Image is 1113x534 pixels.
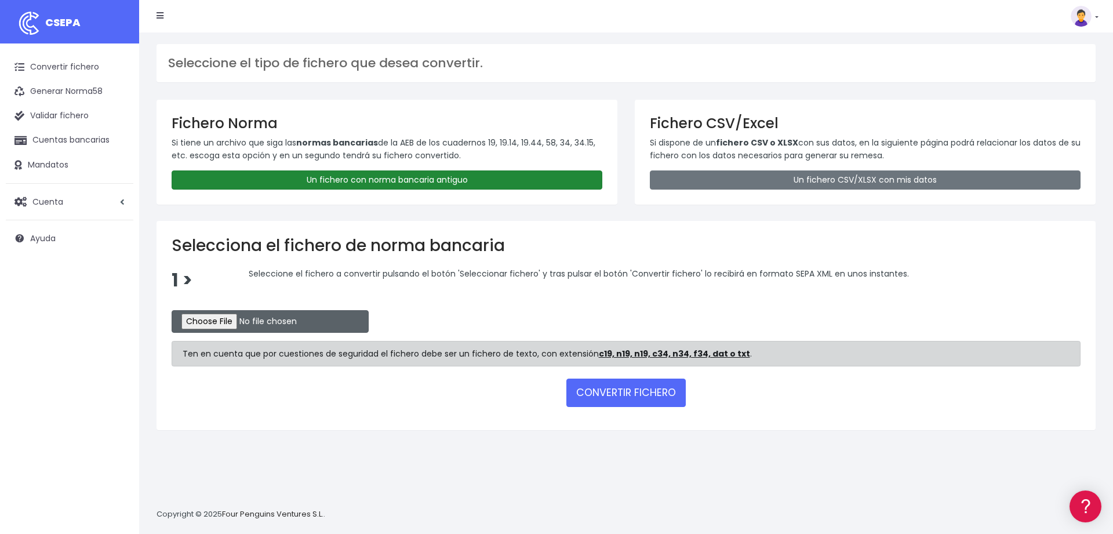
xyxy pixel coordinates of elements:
[6,153,133,177] a: Mandatos
[650,170,1081,190] a: Un fichero CSV/XLSX con mis datos
[12,201,220,219] a: Perfiles de empresas
[6,128,133,152] a: Cuentas bancarias
[6,104,133,128] a: Validar fichero
[12,310,220,330] button: Contáctanos
[172,341,1081,366] div: Ten en cuenta que por cuestiones de seguridad el fichero debe ser un fichero de texto, con extens...
[6,55,133,79] a: Convertir fichero
[14,9,43,38] img: logo
[12,99,220,117] a: Información general
[12,147,220,165] a: Formatos
[12,165,220,183] a: Problemas habituales
[12,296,220,314] a: API
[650,115,1081,132] h3: Fichero CSV/Excel
[249,268,909,279] span: Seleccione el fichero a convertir pulsando el botón 'Seleccionar fichero' y tras pulsar el botón ...
[1071,6,1092,27] img: profile
[168,56,1084,71] h3: Seleccione el tipo de fichero que desea convertir.
[222,508,323,520] a: Four Penguins Ventures S.L.
[12,81,220,92] div: Información general
[599,348,750,359] strong: c19, n19, n19, c34, n34, f34, dat o txt
[172,268,192,293] span: 1 >
[172,170,602,190] a: Un fichero con norma bancaria antiguo
[296,137,378,148] strong: normas bancarias
[172,115,602,132] h3: Fichero Norma
[172,236,1081,256] h2: Selecciona el fichero de norma bancaria
[159,334,223,345] a: POWERED BY ENCHANT
[45,15,81,30] span: CSEPA
[172,136,602,162] p: Si tiene un archivo que siga las de la AEB de los cuadernos 19, 19.14, 19.44, 58, 34, 34.15, etc....
[12,183,220,201] a: Videotutoriales
[12,249,220,267] a: General
[6,226,133,250] a: Ayuda
[12,128,220,139] div: Convertir ficheros
[566,379,686,406] button: CONVERTIR FICHERO
[32,195,63,207] span: Cuenta
[6,190,133,214] a: Cuenta
[157,508,325,521] p: Copyright © 2025 .
[12,278,220,289] div: Programadores
[716,137,798,148] strong: fichero CSV o XLSX
[30,233,56,244] span: Ayuda
[650,136,1081,162] p: Si dispone de un con sus datos, en la siguiente página podrá relacionar los datos de su fichero c...
[6,79,133,104] a: Generar Norma58
[12,230,220,241] div: Facturación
